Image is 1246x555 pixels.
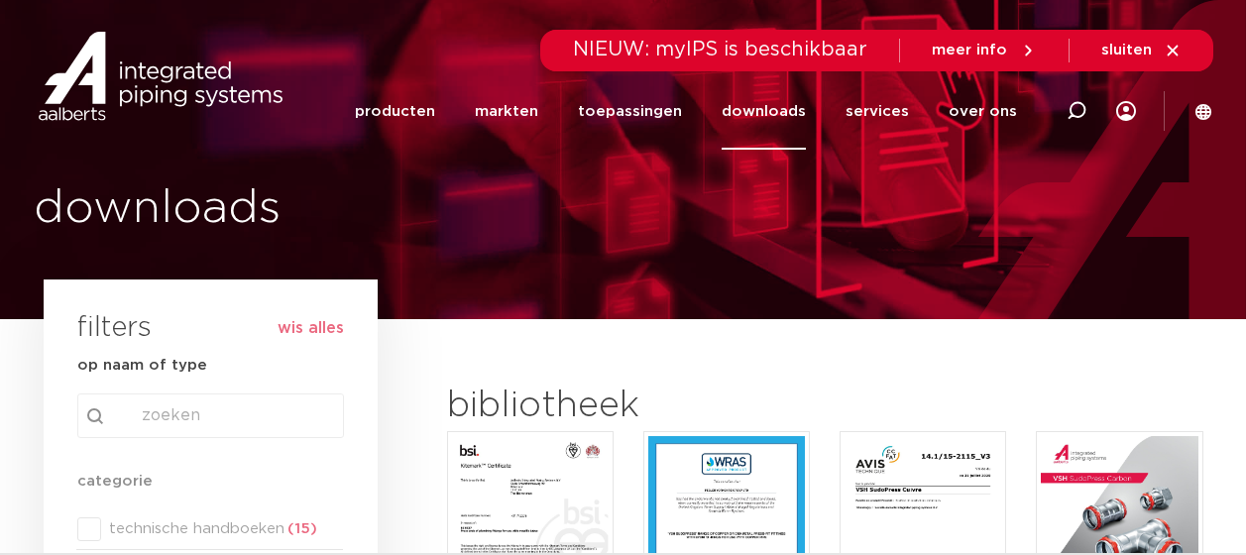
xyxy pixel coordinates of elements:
a: over ons [949,73,1017,150]
strong: op naam of type [77,358,207,373]
h2: bibliotheek [447,383,800,430]
a: toepassingen [578,73,682,150]
h3: filters [77,305,152,353]
span: NIEUW: myIPS is beschikbaar [573,40,867,59]
a: meer info [932,42,1037,59]
span: meer info [932,43,1007,57]
h1: downloads [34,177,614,241]
span: sluiten [1101,43,1152,57]
a: services [846,73,909,150]
a: producten [355,73,435,150]
nav: Menu [355,73,1017,150]
a: sluiten [1101,42,1182,59]
a: downloads [722,73,806,150]
a: markten [475,73,538,150]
